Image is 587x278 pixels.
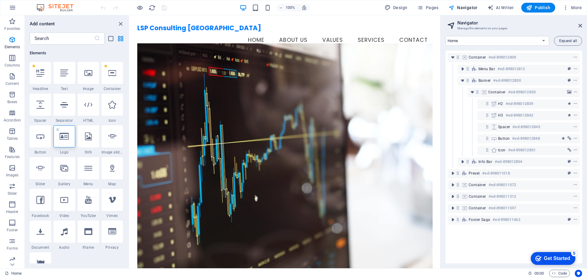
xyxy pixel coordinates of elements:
div: Iframe [78,221,99,250]
span: Headline [30,86,51,91]
i: Reload page [149,4,156,11]
span: 00 00 [534,270,544,277]
span: YouTube [78,213,99,218]
div: Container [102,62,123,91]
div: Separator [54,94,75,123]
h6: #ed-898012842 [506,112,533,119]
span: H2 [498,101,503,106]
button: More [560,3,584,13]
button: Expand all [554,36,582,46]
button: Navigator [446,3,480,13]
button: Code [549,270,570,277]
input: Search [30,32,94,45]
span: SVG [78,150,99,155]
div: Gallery [54,157,75,186]
span: H3 [498,113,503,118]
button: preset [566,170,572,177]
h6: 100% [286,4,295,11]
span: Image slider [102,150,123,155]
span: AI Writer [487,5,514,11]
p: Boxes [7,99,17,104]
button: toggle-expand [459,158,466,165]
button: toggle-expand [449,181,456,189]
div: HTML [78,94,99,123]
span: Remove from favorites [32,64,35,68]
p: Elements [5,45,20,49]
button: context-menu [572,193,578,200]
div: Get Started 5 items remaining, 0% complete [5,3,50,16]
button: animation [566,100,572,107]
button: preset [566,158,572,165]
button: Click here to leave preview mode and continue editing [136,4,143,11]
p: Features [5,154,20,159]
button: context-menu [572,77,578,84]
span: Menu Bar [478,67,495,71]
span: Container [102,86,123,91]
div: Button [30,125,51,155]
h6: #ed-898011018 [482,170,510,177]
button: 100% [276,4,298,11]
p: Forms [7,246,18,251]
span: Map [102,182,123,186]
button: context-menu [572,88,578,96]
a: Click to cancel selection. Double-click to open Pages [5,270,22,277]
p: Tables [7,136,18,141]
h6: #ed-898011597 [489,204,516,212]
button: context-menu [572,123,578,131]
span: Remove from favorites [104,64,107,68]
button: AI Writer [485,3,516,13]
h6: #ed-898012812 [497,65,525,73]
span: Pages [417,5,438,11]
span: Container [469,206,486,211]
h6: Add content [30,20,55,27]
span: Text [54,86,75,91]
span: Privacy [102,245,123,250]
button: toggle-expand [449,54,456,61]
h6: #ed-898011312 [489,193,516,200]
span: Container [488,90,506,95]
span: Banner [478,78,491,83]
div: Video [54,189,75,218]
h6: #ed-898012851 [508,146,536,154]
h6: #ed-898011462 [493,216,520,223]
button: grid-view [117,35,124,42]
span: Container [469,182,486,187]
button: context-menu [572,54,578,61]
h6: Session time [528,270,544,277]
div: SVG [78,125,99,155]
button: context-menu [572,112,578,119]
p: Slider [8,191,17,196]
span: Footer Saga [469,217,490,222]
button: link [566,146,572,154]
button: close panel [117,20,124,27]
p: Accordion [4,118,21,123]
button: context-menu [572,216,578,223]
p: Images [6,173,19,178]
span: Video [54,213,75,218]
p: Content [6,81,19,86]
div: Slider [30,157,51,186]
span: Design [385,5,408,11]
div: Image [78,62,99,91]
span: Container [469,55,486,60]
span: Publish [526,5,550,11]
span: Separator [54,118,75,123]
button: preset [566,77,572,84]
div: Get Started [18,7,44,12]
span: Facebook [30,213,51,218]
span: Spacer [30,118,51,123]
button: preset [566,216,572,223]
span: Icon [102,118,123,123]
span: Document [30,245,51,250]
div: Facebook [30,189,51,218]
button: Pages [415,3,441,13]
p: Columns [5,63,20,68]
h6: #ed-898012809 [489,54,516,61]
span: Icon [498,148,506,153]
p: Footer [7,228,18,233]
span: : [539,271,540,276]
button: Design [382,3,410,13]
span: Image [78,86,99,91]
button: animation [566,112,572,119]
div: Menu [78,157,99,186]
